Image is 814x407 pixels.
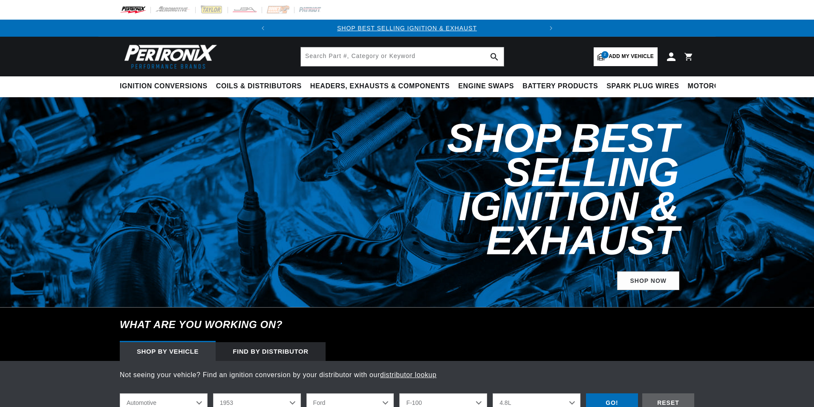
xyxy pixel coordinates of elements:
[315,121,679,258] h2: Shop Best Selling Ignition & Exhaust
[602,76,683,96] summary: Spark Plug Wires
[458,82,514,91] span: Engine Swaps
[216,82,302,91] span: Coils & Distributors
[212,76,306,96] summary: Coils & Distributors
[120,76,212,96] summary: Ignition Conversions
[543,20,560,37] button: Translation missing: en.sections.announcements.next_announcement
[601,51,609,58] span: 2
[485,47,504,66] button: search button
[518,76,602,96] summary: Battery Products
[454,76,518,96] summary: Engine Swaps
[271,23,543,33] div: 1 of 2
[120,369,694,381] p: Not seeing your vehicle? Find an ignition conversion by your distributor with our
[216,342,326,361] div: Find by Distributor
[688,82,739,91] span: Motorcycle
[606,82,679,91] span: Spark Plug Wires
[306,76,454,96] summary: Headers, Exhausts & Components
[98,308,716,342] h6: What are you working on?
[609,52,654,61] span: Add my vehicle
[337,25,477,32] a: SHOP BEST SELLING IGNITION & EXHAUST
[594,47,658,66] a: 2Add my vehicle
[310,82,450,91] span: Headers, Exhausts & Components
[254,20,271,37] button: Translation missing: en.sections.announcements.previous_announcement
[98,20,716,37] slideshow-component: Translation missing: en.sections.announcements.announcement_bar
[120,342,216,361] div: Shop by vehicle
[522,82,598,91] span: Battery Products
[271,23,543,33] div: Announcement
[380,371,437,378] a: distributor lookup
[120,42,218,71] img: Pertronix
[301,47,504,66] input: Search Part #, Category or Keyword
[617,271,679,291] a: SHOP NOW
[684,76,743,96] summary: Motorcycle
[120,82,208,91] span: Ignition Conversions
